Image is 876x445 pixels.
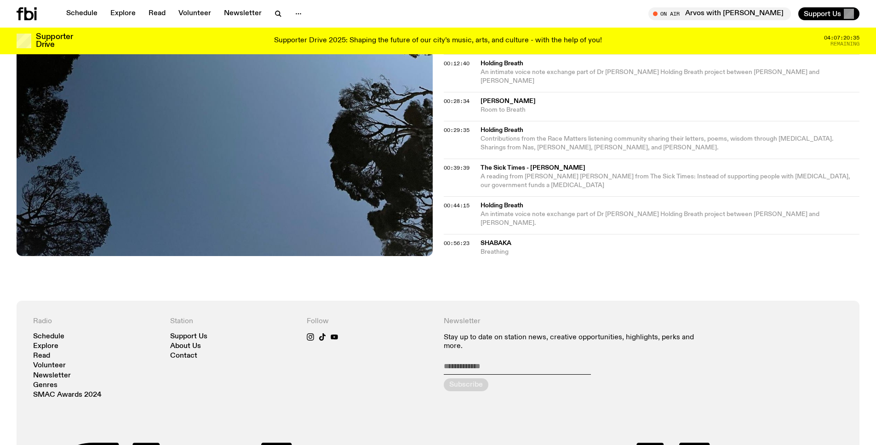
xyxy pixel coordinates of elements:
[444,97,469,105] span: 00:28:34
[444,240,469,247] span: 00:56:23
[61,7,103,20] a: Schedule
[481,136,834,151] span: Contributions from the Race Matters listening community sharing their letters, poems, wisdom thro...
[804,10,841,18] span: Support Us
[33,362,66,369] a: Volunteer
[274,37,602,45] p: Supporter Drive 2025: Shaping the future of our city’s music, arts, and culture - with the help o...
[444,126,469,134] span: 00:29:35
[444,241,469,246] button: 00:56:23
[444,317,706,326] h4: Newsletter
[444,202,469,209] span: 00:44:15
[33,317,159,326] h4: Radio
[444,203,469,208] button: 00:44:15
[481,201,854,210] span: Holding Breath
[481,248,860,257] span: Breathing
[444,128,469,133] button: 00:29:35
[481,164,854,172] span: The Sick Times - [PERSON_NAME]
[481,240,511,246] span: Shabaka
[481,59,854,68] span: Holding Breath
[481,173,850,188] span: A reading from [PERSON_NAME] [PERSON_NAME] from The Sick Times: Instead of supporting people with...
[218,7,267,20] a: Newsletter
[170,317,296,326] h4: Station
[33,343,58,350] a: Explore
[307,317,433,326] h4: Follow
[798,7,859,20] button: Support Us
[33,372,71,379] a: Newsletter
[33,333,64,340] a: Schedule
[444,165,469,171] button: 00:39:39
[444,61,469,66] button: 00:12:40
[481,211,819,226] span: An intimate voice note exchange part of Dr [PERSON_NAME] Holding Breath project between [PERSON_N...
[105,7,141,20] a: Explore
[444,333,706,351] p: Stay up to date on station news, creative opportunities, highlights, perks and more.
[481,126,854,135] span: Holding Breath
[170,333,207,340] a: Support Us
[33,392,102,399] a: SMAC Awards 2024
[481,98,536,104] span: [PERSON_NAME]
[173,7,217,20] a: Volunteer
[444,60,469,67] span: 00:12:40
[170,343,201,350] a: About Us
[143,7,171,20] a: Read
[170,353,197,359] a: Contact
[444,378,488,391] button: Subscribe
[33,353,50,359] a: Read
[648,7,791,20] button: On AirArvos with [PERSON_NAME]
[444,99,469,104] button: 00:28:34
[36,33,73,49] h3: Supporter Drive
[444,164,469,171] span: 00:39:39
[481,106,860,114] span: Room to Breath
[33,382,57,389] a: Genres
[830,41,859,46] span: Remaining
[824,35,859,40] span: 04:07:20:35
[481,69,819,84] span: An intimate voice note exchange part of Dr [PERSON_NAME] Holding Breath project between [PERSON_N...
